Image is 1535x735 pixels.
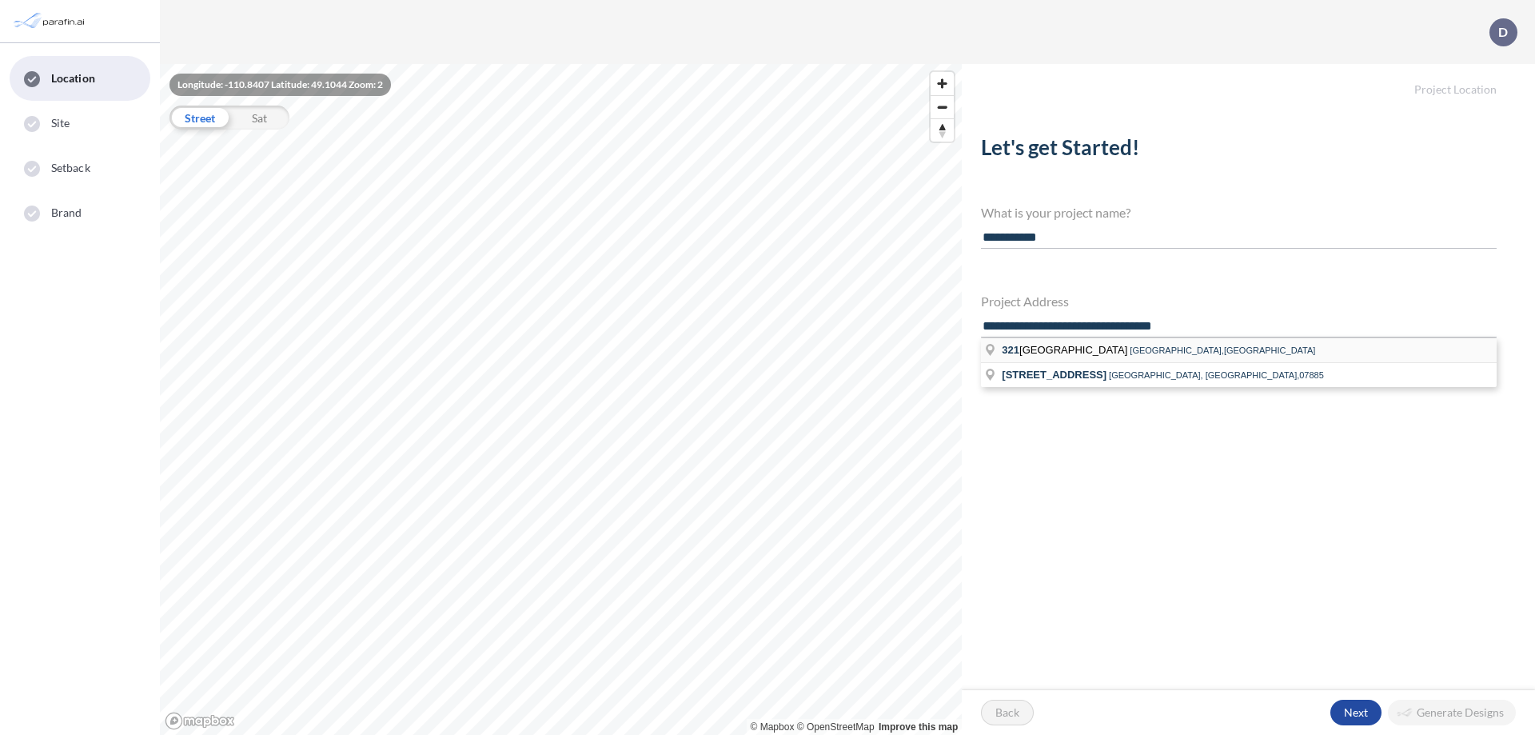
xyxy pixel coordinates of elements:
div: Sat [229,106,289,130]
span: [GEOGRAPHIC_DATA] [1002,344,1130,356]
h2: Let's get Started! [981,135,1497,166]
a: OpenStreetMap [797,721,875,733]
p: D [1498,25,1508,39]
button: Reset bearing to north [931,118,954,142]
button: Zoom in [931,72,954,95]
h4: What is your project name? [981,205,1497,220]
span: Reset bearing to north [931,119,954,142]
span: [GEOGRAPHIC_DATA], [GEOGRAPHIC_DATA],07885 [1109,370,1324,380]
span: Zoom out [931,96,954,118]
h4: Project Address [981,294,1497,309]
a: Improve this map [879,721,958,733]
span: [STREET_ADDRESS] [1002,369,1106,381]
a: Mapbox [751,721,795,733]
div: Street [169,106,229,130]
span: Location [51,70,95,86]
button: Zoom out [931,95,954,118]
span: Brand [51,205,82,221]
div: Longitude: -110.8407 Latitude: 49.1044 Zoom: 2 [169,74,391,96]
h5: Project Location [962,64,1535,97]
p: Next [1344,705,1368,721]
button: Next [1330,700,1381,725]
span: [GEOGRAPHIC_DATA],[GEOGRAPHIC_DATA] [1130,346,1315,355]
canvas: Map [160,64,962,735]
img: Parafin [12,6,90,36]
a: Mapbox homepage [165,712,235,730]
span: 321 [1002,344,1019,356]
span: Site [51,115,70,131]
span: Setback [51,160,90,176]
